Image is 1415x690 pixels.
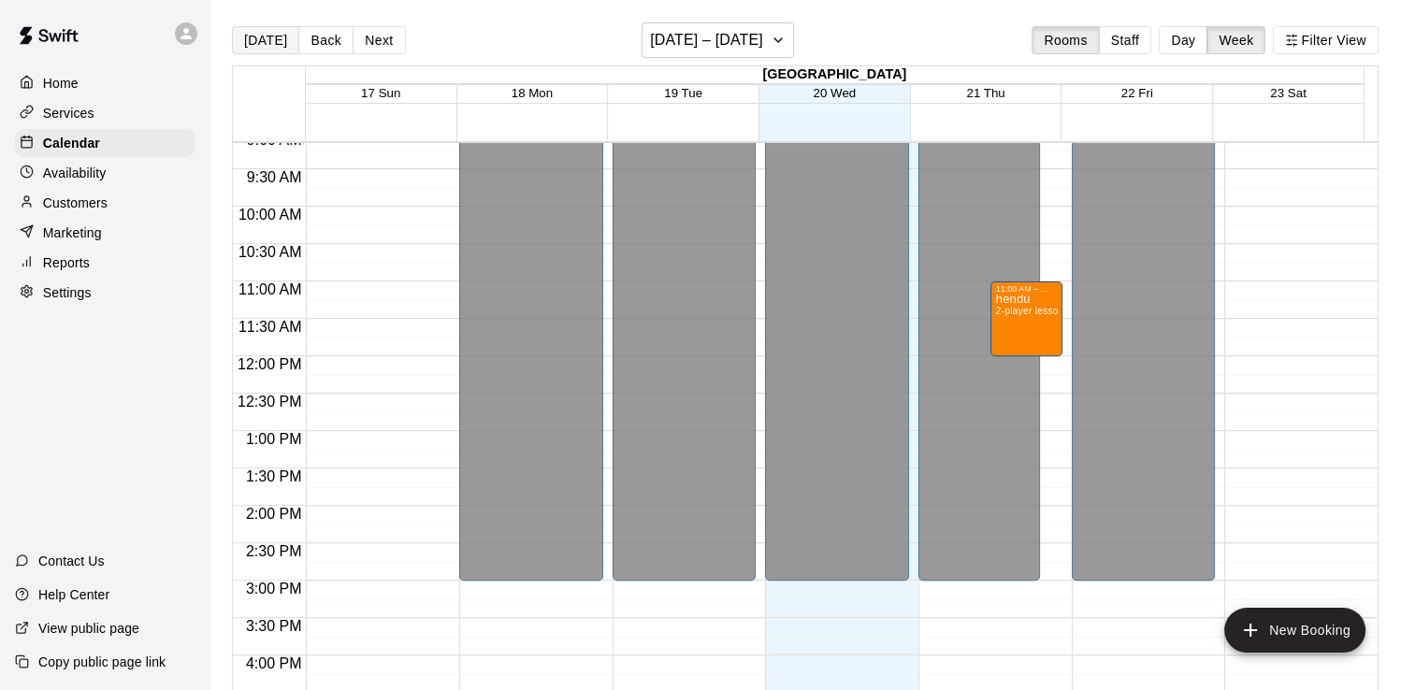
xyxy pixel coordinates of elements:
[15,249,195,277] a: Reports
[1099,26,1152,54] button: Staff
[241,543,307,559] span: 2:30 PM
[353,26,405,54] button: Next
[15,159,195,187] a: Availability
[664,86,702,100] button: 19 Tue
[43,283,92,302] p: Settings
[642,22,794,58] button: [DATE] – [DATE]
[813,86,856,100] button: 20 Wed
[38,653,166,671] p: Copy public page link
[43,223,102,242] p: Marketing
[234,244,307,260] span: 10:30 AM
[15,189,195,217] a: Customers
[306,66,1364,84] div: [GEOGRAPHIC_DATA]
[1121,86,1153,100] button: 22 Fri
[43,194,108,212] p: Customers
[15,279,195,307] a: Settings
[43,134,100,152] p: Calendar
[43,104,94,122] p: Services
[650,27,763,53] h6: [DATE] – [DATE]
[241,431,307,447] span: 1:00 PM
[966,86,1004,100] button: 21 Thu
[1224,608,1365,653] button: add
[15,129,195,157] a: Calendar
[15,69,195,97] a: Home
[996,306,1064,316] span: 2-player lesson
[512,86,553,100] button: 18 Mon
[15,99,195,127] a: Services
[1206,26,1265,54] button: Week
[241,618,307,634] span: 3:30 PM
[43,253,90,272] p: Reports
[38,585,109,604] p: Help Center
[232,26,299,54] button: [DATE]
[361,86,400,100] button: 17 Sun
[234,281,307,297] span: 11:00 AM
[241,468,307,484] span: 1:30 PM
[233,394,306,410] span: 12:30 PM
[1032,26,1099,54] button: Rooms
[990,281,1062,356] div: 11:00 AM – 12:00 PM: hendu
[241,655,307,671] span: 4:00 PM
[241,581,307,597] span: 3:00 PM
[233,356,306,372] span: 12:00 PM
[1270,86,1307,100] button: 23 Sat
[234,319,307,335] span: 11:30 AM
[234,207,307,223] span: 10:00 AM
[1159,26,1207,54] button: Day
[43,74,79,93] p: Home
[1273,26,1378,54] button: Filter View
[15,219,195,247] a: Marketing
[241,506,307,522] span: 2:00 PM
[38,552,105,570] p: Contact Us
[242,169,307,185] span: 9:30 AM
[43,164,107,182] p: Availability
[996,284,1057,294] div: 11:00 AM – 12:00 PM
[298,26,354,54] button: Back
[38,619,139,638] p: View public page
